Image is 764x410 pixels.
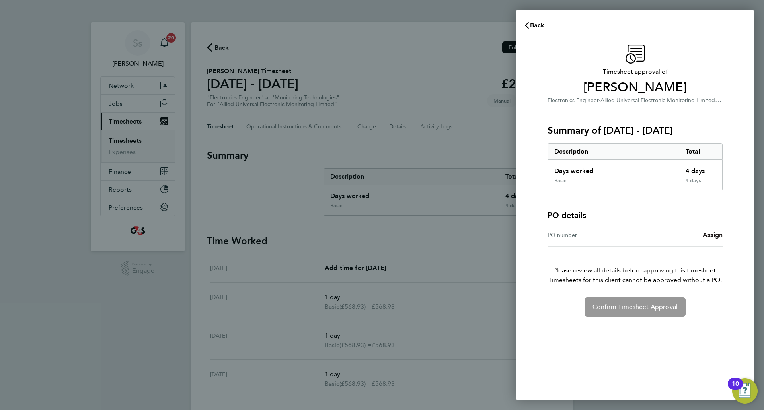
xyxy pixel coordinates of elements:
div: 4 days [679,160,723,177]
h3: Summary of [DATE] - [DATE] [548,124,723,137]
span: [PERSON_NAME] [548,80,723,95]
a: Assign [703,230,723,240]
span: Allied Universal Electronic Monitoring Limited [600,96,721,104]
span: Assign [703,231,723,239]
div: PO number [548,230,635,240]
h4: PO details [548,210,586,221]
span: Back [530,21,545,29]
div: 4 days [679,177,723,190]
div: Summary of 25 - 31 Aug 2025 [548,143,723,190]
span: Electronics Engineer [548,97,599,104]
div: Description [548,144,679,159]
span: Timesheet approval of [548,67,723,76]
span: Timesheets for this client cannot be approved without a PO. [538,275,732,285]
span: · [599,97,600,104]
div: Basic [554,177,566,184]
p: Please review all details before approving this timesheet. [538,247,732,285]
div: Total [679,144,723,159]
div: Days worked [548,160,679,177]
button: Open Resource Center, 10 new notifications [732,378,758,404]
div: 10 [732,384,739,394]
button: Back [516,17,553,33]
